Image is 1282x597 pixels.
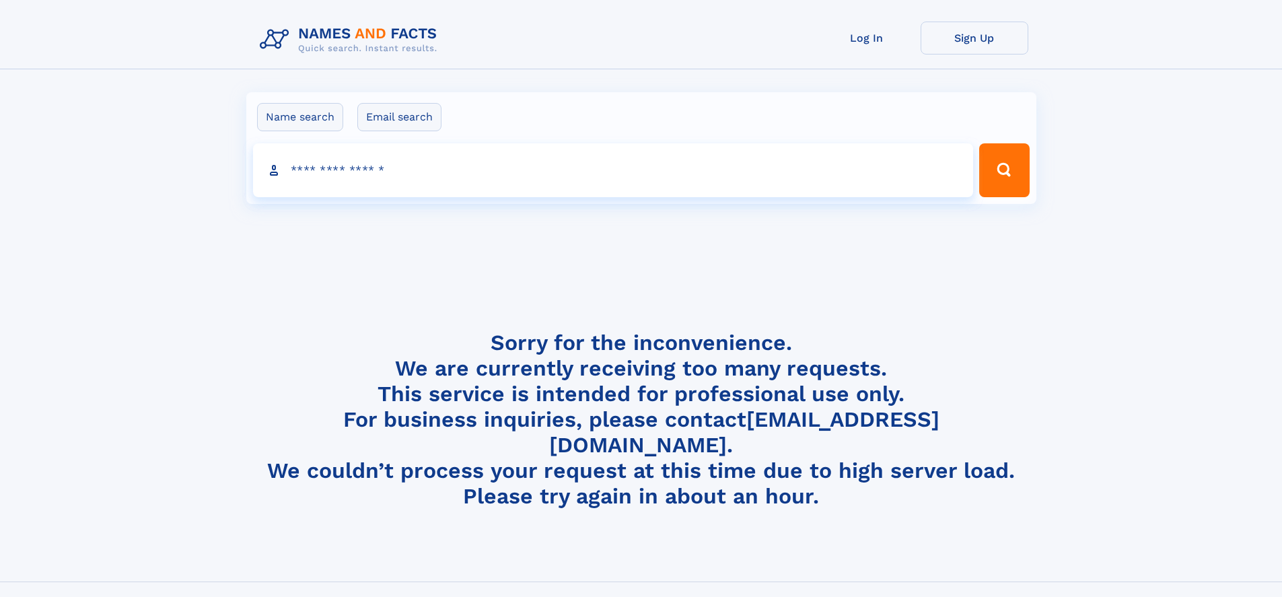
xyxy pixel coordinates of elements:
[813,22,921,55] a: Log In
[253,143,974,197] input: search input
[549,407,939,458] a: [EMAIL_ADDRESS][DOMAIN_NAME]
[254,22,448,58] img: Logo Names and Facts
[921,22,1028,55] a: Sign Up
[254,330,1028,510] h4: Sorry for the inconvenience. We are currently receiving too many requests. This service is intend...
[257,103,343,131] label: Name search
[979,143,1029,197] button: Search Button
[357,103,441,131] label: Email search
